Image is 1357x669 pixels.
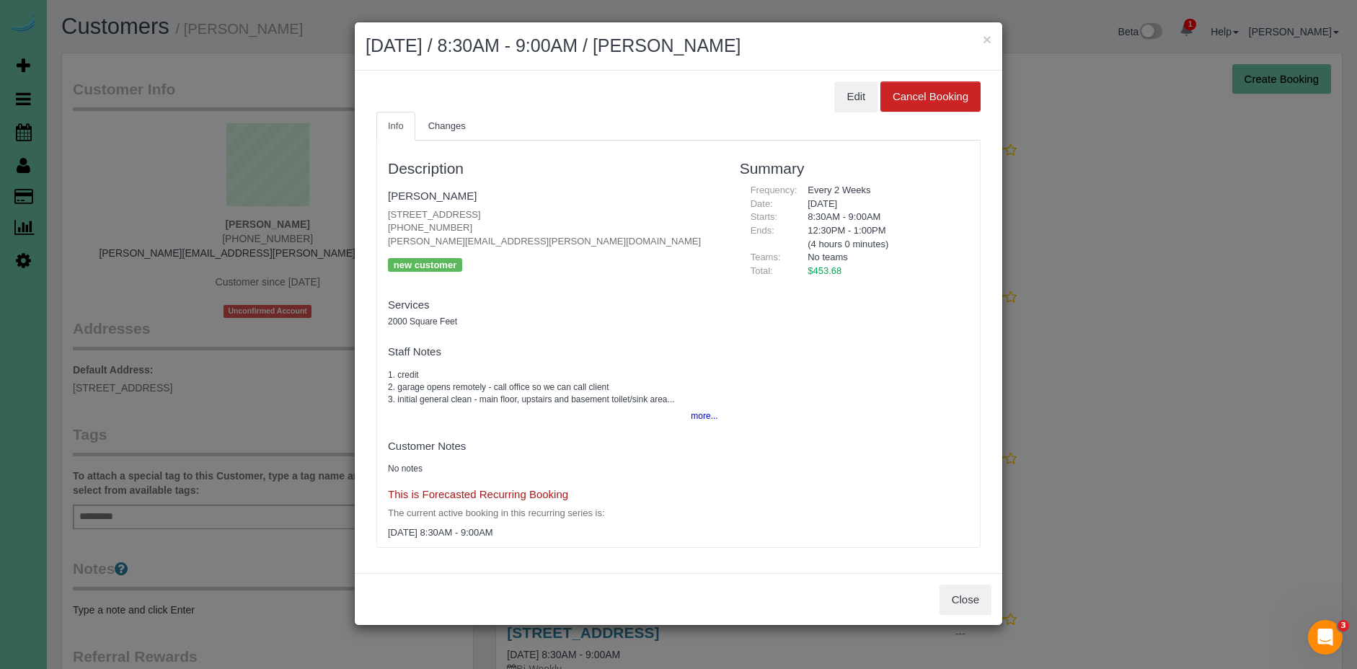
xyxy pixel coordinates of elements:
[751,265,773,276] span: Total:
[388,440,718,453] h4: Customer Notes
[376,112,415,141] a: Info
[428,120,466,131] span: Changes
[1338,620,1349,632] span: 3
[388,258,462,272] p: new customer
[388,346,718,358] h4: Staff Notes
[388,299,718,311] h4: Services
[797,224,969,251] div: 12:30PM - 1:00PM (4 hours 0 minutes)
[388,463,718,475] pre: No notes
[751,198,773,209] span: Date:
[388,317,718,327] h5: 2000 Square Feet
[834,81,878,112] button: Edit
[388,120,404,131] span: Info
[388,190,477,202] a: [PERSON_NAME]
[797,211,969,224] div: 8:30AM - 9:00AM
[751,211,778,222] span: Starts:
[417,112,477,141] a: Changes
[808,265,841,276] span: $453.68
[940,585,991,615] button: Close
[808,252,848,262] span: No teams
[388,369,718,406] pre: 1. credit 2. garage opens remotely - call office so we can call client 3. initial general clean -...
[388,507,718,520] p: The current active booking in this recurring series is:
[751,252,781,262] span: Teams:
[797,198,969,211] div: [DATE]
[388,527,493,538] span: [DATE] 8:30AM - 9:00AM
[751,185,797,195] span: Frequency:
[797,184,969,198] div: Every 2 Weeks
[388,489,718,501] h4: This is Forecasted Recurring Booking
[682,406,717,427] button: more...
[388,208,718,249] p: [STREET_ADDRESS] [PHONE_NUMBER] [PERSON_NAME][EMAIL_ADDRESS][PERSON_NAME][DOMAIN_NAME]
[366,33,991,59] h2: [DATE] / 8:30AM - 9:00AM / [PERSON_NAME]
[983,32,991,47] button: ×
[1308,620,1343,655] iframe: Intercom live chat
[880,81,981,112] button: Cancel Booking
[740,160,969,177] h3: Summary
[751,225,774,236] span: Ends:
[388,160,718,177] h3: Description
